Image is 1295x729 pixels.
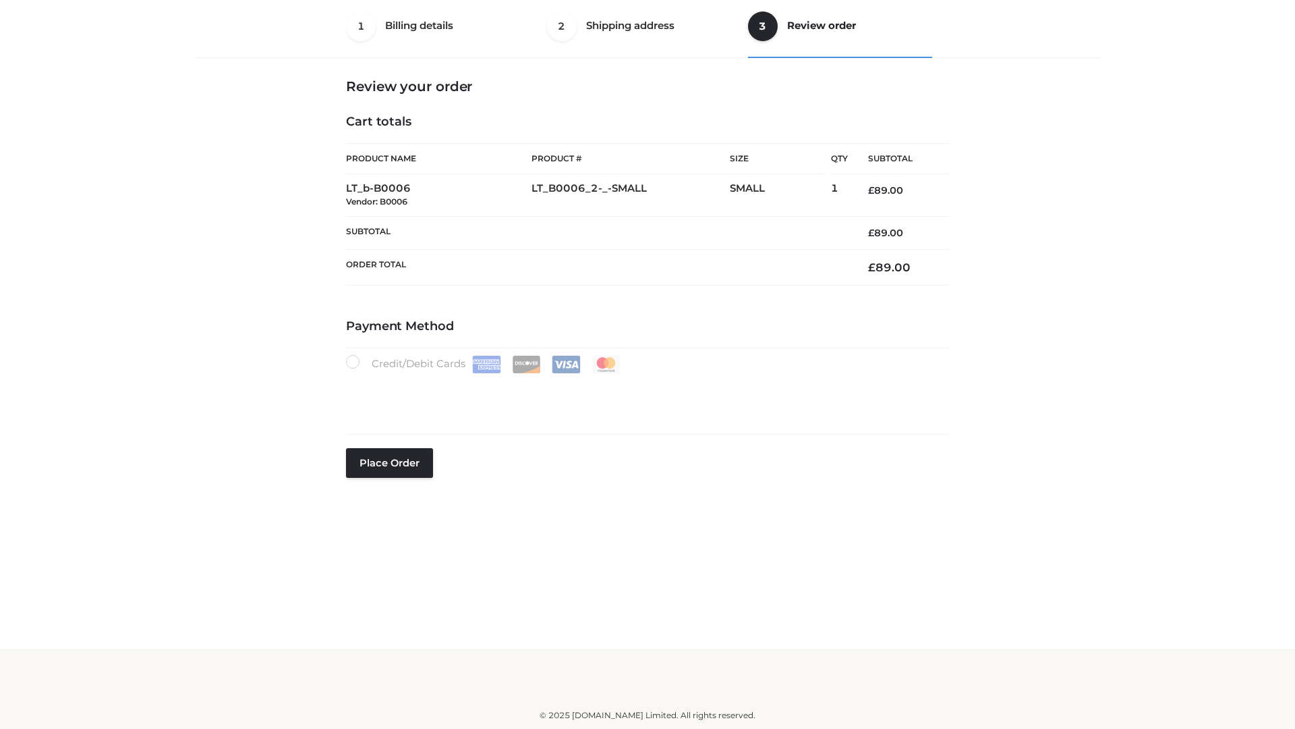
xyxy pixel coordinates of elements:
h3: Review your order [346,78,949,94]
td: LT_B0006_2-_-SMALL [531,174,730,217]
button: Place order [346,448,433,478]
img: Amex [472,356,501,373]
bdi: 89.00 [868,227,903,239]
img: Discover [512,356,541,373]
label: Credit/Debit Cards [346,355,622,373]
span: £ [868,184,874,196]
bdi: 89.00 [868,261,911,274]
small: Vendor: B0006 [346,196,407,207]
bdi: 89.00 [868,184,903,196]
th: Subtotal [848,144,949,174]
th: Product Name [346,143,531,174]
td: SMALL [730,174,831,217]
span: £ [868,227,874,239]
th: Qty [831,143,848,174]
th: Order Total [346,250,848,286]
img: Visa [552,356,581,373]
img: Mastercard [592,356,621,373]
h4: Cart totals [346,115,949,130]
td: LT_b-B0006 [346,174,531,217]
td: 1 [831,174,848,217]
th: Product # [531,143,730,174]
th: Size [730,144,824,174]
iframe: Secure payment input frame [343,371,946,420]
span: £ [868,261,875,274]
h4: Payment Method [346,319,949,334]
div: © 2025 [DOMAIN_NAME] Limited. All rights reserved. [200,709,1095,722]
th: Subtotal [346,216,848,249]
